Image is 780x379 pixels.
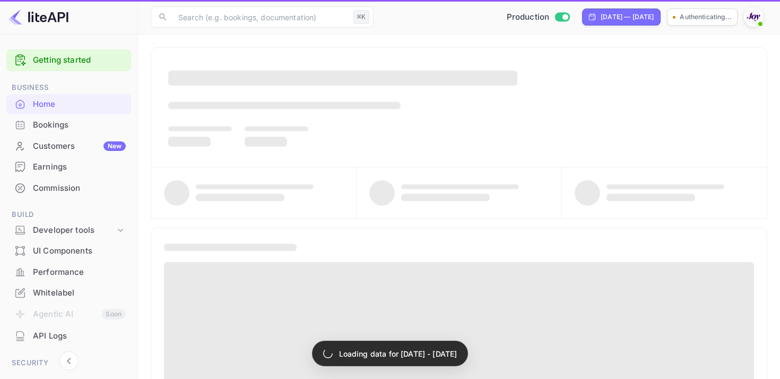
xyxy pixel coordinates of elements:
[6,326,131,347] div: API Logs
[6,241,131,262] div: UI Components
[6,357,131,369] span: Security
[6,283,131,302] a: Whitelabel
[8,9,68,26] img: LiteAPI logo
[582,9,661,26] div: Click to change the date range period
[33,245,126,257] div: UI Components
[601,12,654,22] div: [DATE] — [DATE]
[507,11,550,23] span: Production
[6,115,131,134] a: Bookings
[6,115,131,136] div: Bookings
[6,136,131,156] a: CustomersNew
[33,287,126,299] div: Whitelabel
[59,351,79,370] button: Collapse navigation
[745,9,762,26] img: With Joy
[33,161,126,173] div: Earnings
[339,348,457,359] p: Loading data for [DATE] - [DATE]
[33,182,126,195] div: Commission
[680,12,732,22] p: Authenticating...
[33,266,126,279] div: Performance
[33,119,126,131] div: Bookings
[6,283,131,304] div: Whitelabel
[6,241,131,260] a: UI Components
[103,141,126,151] div: New
[502,11,574,23] div: Switch to Sandbox mode
[6,262,131,282] a: Performance
[6,94,131,114] a: Home
[6,178,131,199] div: Commission
[6,262,131,283] div: Performance
[353,10,369,24] div: ⌘K
[6,221,131,240] div: Developer tools
[172,6,349,28] input: Search (e.g. bookings, documentation)
[33,54,126,66] a: Getting started
[33,224,115,237] div: Developer tools
[6,178,131,198] a: Commission
[33,140,126,153] div: Customers
[6,82,131,94] span: Business
[33,330,126,342] div: API Logs
[6,326,131,346] a: API Logs
[6,157,131,176] a: Earnings
[33,98,126,111] div: Home
[6,209,131,221] span: Build
[6,49,131,71] div: Getting started
[6,136,131,157] div: CustomersNew
[6,157,131,178] div: Earnings
[6,94,131,115] div: Home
